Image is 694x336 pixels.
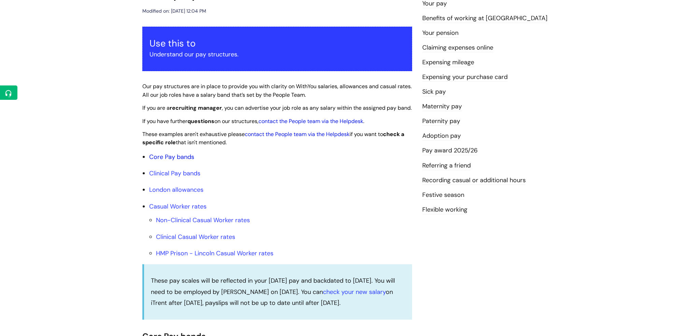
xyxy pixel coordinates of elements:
a: Claiming expenses online [422,43,493,52]
p: These pay scales will be reflected in your [DATE] pay and backdated to [DATE]. You will need to b... [151,275,405,308]
a: Maternity pay [422,102,462,111]
a: Clinical Casual Worker rates [156,233,235,241]
a: HMP Prison - Lincoln Casual Worker rates [156,249,273,257]
a: Pay award 2025/26 [422,146,478,155]
a: check your new salary [323,288,386,296]
a: Clinical Pay bands [149,169,200,177]
a: Flexible working [422,205,467,214]
a: Non-Clinical Casual Worker rates [156,216,250,224]
a: Benefits of working at [GEOGRAPHIC_DATA] [422,14,548,23]
a: Festive season [422,191,464,200]
a: Casual Worker rates [149,202,207,211]
a: Paternity pay [422,117,460,126]
span: If you are a , you can advertise your job role as any salary within the assigned pay band. [142,104,412,111]
a: Your pension [422,29,458,38]
a: Adoption pay [422,132,461,140]
strong: recruiting manager [170,104,222,111]
a: London allowances [149,186,203,194]
div: Modified on: [DATE] 12:04 PM [142,7,206,15]
a: Core Pay bands [149,153,194,161]
span: If you have further on our structures, . [142,118,364,125]
a: Expensing your purchase card [422,73,508,82]
p: Understand our pay structures. [150,49,405,60]
span: These examples aren't exhaustive please if you want to that isn't mentioned. [142,131,404,146]
a: Expensing mileage [422,58,474,67]
a: contact the People team via the Helpdesk [258,118,363,125]
h3: Use this to [150,38,405,49]
a: Sick pay [422,88,446,96]
strong: questions [187,118,214,125]
a: Referring a friend [422,161,471,170]
a: contact the People team via the Helpdesk [245,131,350,138]
span: Our pay structures are in place to provide you with clarity on WithYou salaries, allowances and c... [142,83,412,98]
a: Recording casual or additional hours [422,176,526,185]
